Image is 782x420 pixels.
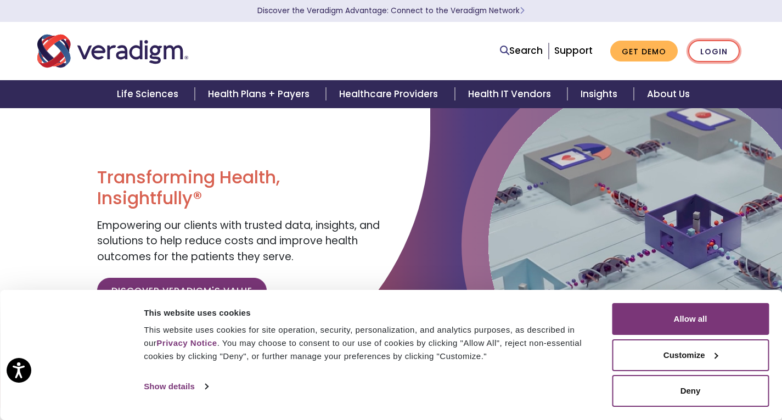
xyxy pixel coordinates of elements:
[455,80,567,108] a: Health IT Vendors
[144,306,599,320] div: This website uses cookies
[571,341,769,407] iframe: Drift Chat Widget
[144,323,599,363] div: This website uses cookies for site operation, security, personalization, and analytics purposes, ...
[97,167,382,209] h1: Transforming Health, Insightfully®
[688,40,740,63] a: Login
[610,41,678,62] a: Get Demo
[554,44,593,57] a: Support
[97,278,267,303] a: Discover Veradigm's Value
[257,5,525,16] a: Discover the Veradigm Advantage: Connect to the Veradigm NetworkLearn More
[195,80,326,108] a: Health Plans + Payers
[634,80,703,108] a: About Us
[37,33,188,69] img: Veradigm logo
[520,5,525,16] span: Learn More
[144,378,207,395] a: Show details
[500,43,543,58] a: Search
[612,303,769,335] button: Allow all
[612,339,769,371] button: Customize
[156,338,217,348] a: Privacy Notice
[97,218,380,264] span: Empowering our clients with trusted data, insights, and solutions to help reduce costs and improv...
[104,80,195,108] a: Life Sciences
[567,80,634,108] a: Insights
[326,80,454,108] a: Healthcare Providers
